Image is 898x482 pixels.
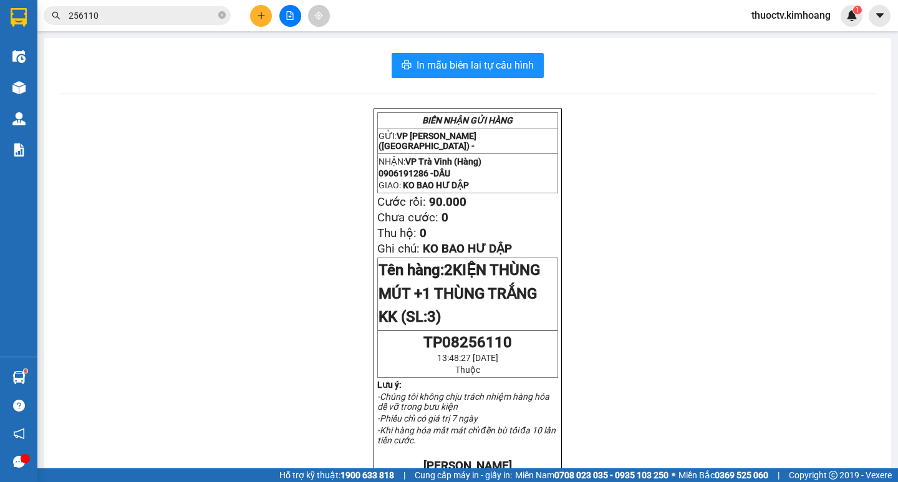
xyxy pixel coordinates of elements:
[403,180,469,190] span: KO BAO HƯ DẬP
[377,195,426,209] span: Cước rồi:
[423,459,512,473] strong: [PERSON_NAME]
[379,168,450,178] span: 0906191286 -
[855,6,859,14] span: 1
[402,60,412,72] span: printer
[12,143,26,157] img: solution-icon
[829,471,838,480] span: copyright
[377,425,556,445] em: -Khi hàng hóa mất mát chỉ đền bù tối đa 10 lần tiền cước.
[218,10,226,22] span: close-circle
[5,24,116,48] span: VP [PERSON_NAME] ([GEOGRAPHIC_DATA]) -
[279,468,394,482] span: Hỗ trợ kỹ thuật:
[433,168,450,178] span: DÂU
[405,157,481,166] span: VP Trà Vinh (Hàng)
[52,11,60,20] span: search
[429,195,466,209] span: 90.000
[379,261,540,325] span: Tên hàng:
[377,211,438,224] span: Chưa cước:
[846,10,857,21] img: icon-new-feature
[13,400,25,412] span: question-circle
[250,5,272,27] button: plus
[379,131,557,151] p: GỬI:
[853,6,862,14] sup: 1
[377,380,402,390] strong: Lưu ý:
[308,5,330,27] button: aim
[403,468,405,482] span: |
[340,470,394,480] strong: 1900 633 818
[874,10,886,21] span: caret-down
[442,211,448,224] span: 0
[32,81,108,93] span: KO BAO HƯ DẬP
[13,456,25,468] span: message
[5,81,108,93] span: GIAO:
[5,67,86,79] span: 0906191286 -
[377,413,478,423] em: -Phiếu chỉ có giá trị 7 ngày
[218,11,226,19] span: close-circle
[42,7,145,19] strong: BIÊN NHẬN GỬI HÀNG
[869,5,891,27] button: caret-down
[422,115,513,125] strong: BIÊN NHẬN GỬI HÀNG
[377,242,420,256] span: Ghi chú:
[12,371,26,384] img: warehouse-icon
[379,261,540,325] span: 2KIỆN THÙNG MÚT +1 THÙNG TRẮNG KK (SL:
[379,180,469,190] span: GIAO:
[12,81,26,94] img: warehouse-icon
[420,226,427,240] span: 0
[5,24,182,48] p: GỬI:
[678,468,768,482] span: Miền Bắc
[377,392,549,412] em: -Chúng tôi không chịu trách nhiệm hàng hóa dễ vỡ trong bưu kiện
[715,470,768,480] strong: 0369 525 060
[515,468,669,482] span: Miền Nam
[554,470,669,480] strong: 0708 023 035 - 0935 103 250
[437,353,498,363] span: 13:48:27 [DATE]
[67,67,86,79] span: DÂU
[417,57,534,73] span: In mẫu biên lai tự cấu hình
[314,11,323,20] span: aim
[24,369,27,373] sup: 1
[392,53,544,78] button: printerIn mẫu biên lai tự cấu hình
[35,54,121,65] span: VP Trà Vinh (Hàng)
[778,468,780,482] span: |
[69,9,216,22] input: Tìm tên, số ĐT hoặc mã đơn
[5,54,182,65] p: NHẬN:
[423,242,512,256] span: KO BAO HƯ DẬP
[12,112,26,125] img: warehouse-icon
[423,334,512,351] span: TP08256110
[427,308,441,325] span: 3)
[377,226,417,240] span: Thu hộ:
[279,5,301,27] button: file-add
[455,365,480,375] span: Thuộc
[741,7,841,23] span: thuoctv.kimhoang
[286,11,294,20] span: file-add
[13,428,25,440] span: notification
[672,473,675,478] span: ⚪️
[379,157,557,166] p: NHẬN:
[379,131,476,151] span: VP [PERSON_NAME] ([GEOGRAPHIC_DATA]) -
[257,11,266,20] span: plus
[12,50,26,63] img: warehouse-icon
[11,8,27,27] img: logo-vxr
[415,468,512,482] span: Cung cấp máy in - giấy in:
